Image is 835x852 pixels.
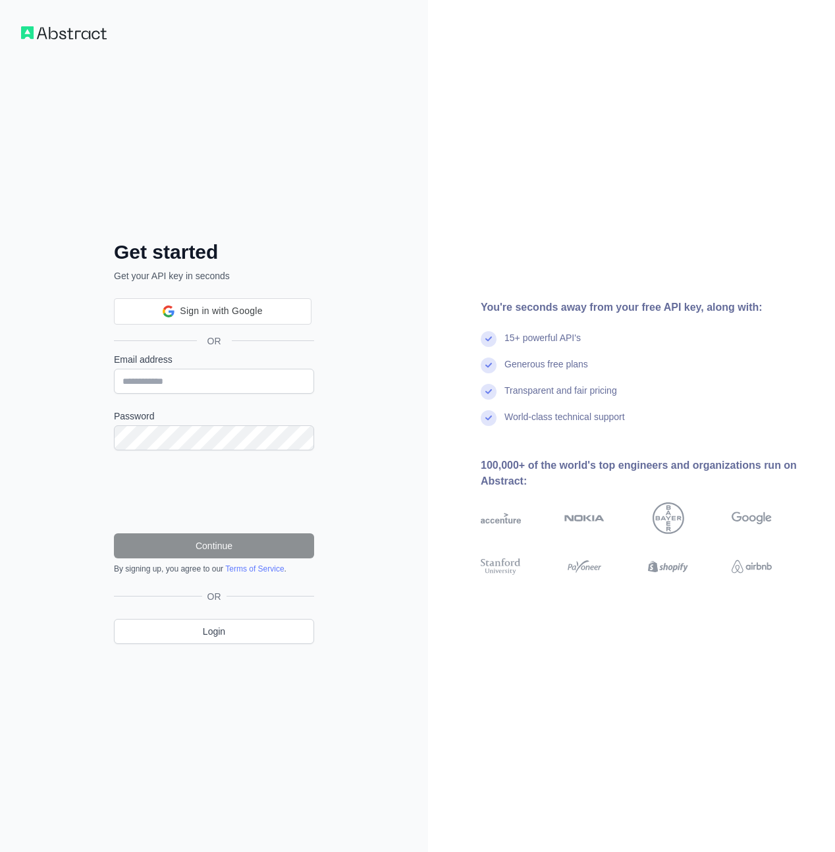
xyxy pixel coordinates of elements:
[21,26,107,40] img: Workflow
[114,619,314,644] a: Login
[202,590,227,603] span: OR
[114,269,314,282] p: Get your API key in seconds
[564,502,605,534] img: nokia
[114,353,314,366] label: Email address
[114,298,311,325] div: Sign in with Google
[225,564,284,573] a: Terms of Service
[180,304,262,318] span: Sign in with Google
[481,384,497,400] img: check mark
[564,556,605,577] img: payoneer
[504,331,581,358] div: 15+ powerful API's
[504,384,617,410] div: Transparent and fair pricing
[481,358,497,373] img: check mark
[481,458,814,489] div: 100,000+ of the world's top engineers and organizations run on Abstract:
[504,358,588,384] div: Generous free plans
[481,410,497,426] img: check mark
[114,240,314,264] h2: Get started
[481,502,521,534] img: accenture
[653,502,684,534] img: bayer
[114,533,314,558] button: Continue
[732,502,772,534] img: google
[481,331,497,347] img: check mark
[648,556,688,577] img: shopify
[114,410,314,423] label: Password
[114,564,314,574] div: By signing up, you agree to our .
[197,334,232,348] span: OR
[481,556,521,577] img: stanford university
[114,466,314,518] iframe: reCAPTCHA
[504,410,625,437] div: World-class technical support
[732,556,772,577] img: airbnb
[481,300,814,315] div: You're seconds away from your free API key, along with:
